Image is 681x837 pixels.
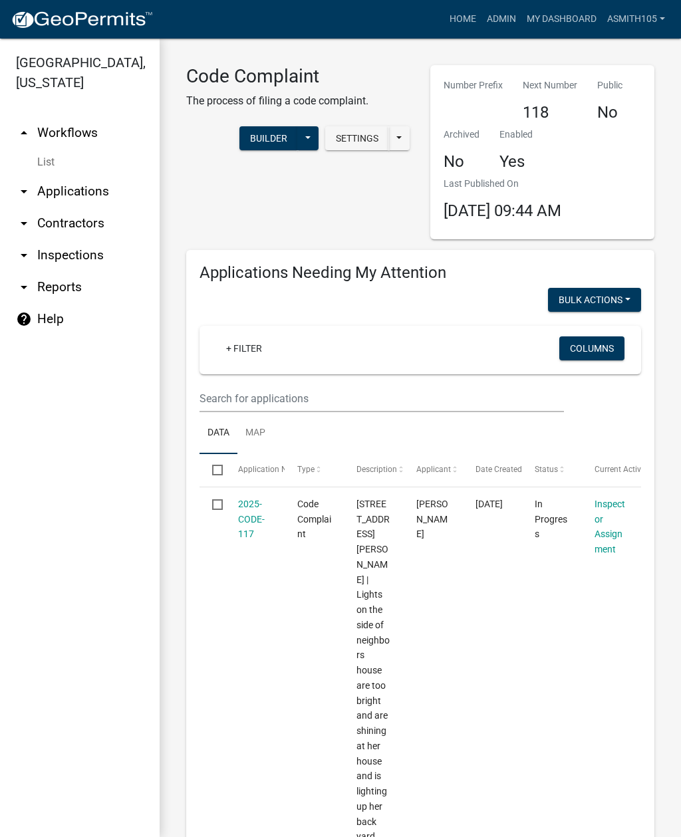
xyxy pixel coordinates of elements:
h3: Code Complaint [186,65,368,88]
datatable-header-cell: Application Number [225,454,284,486]
i: arrow_drop_down [16,183,32,199]
a: Admin [481,7,521,32]
datatable-header-cell: Current Activity [582,454,641,486]
a: 2025-CODE-117 [238,499,265,540]
datatable-header-cell: Select [200,454,225,486]
button: Settings [325,126,389,150]
p: Archived [444,128,479,142]
button: Columns [559,336,624,360]
a: asmith105 [602,7,670,32]
p: Last Published On [444,177,561,191]
p: Enabled [499,128,533,142]
i: arrow_drop_down [16,247,32,263]
p: Number Prefix [444,78,503,92]
a: Data [200,412,237,455]
span: Current Activity [595,465,650,474]
datatable-header-cell: Type [285,454,344,486]
span: In Progress [535,499,567,540]
p: The process of filing a code complaint. [186,93,368,109]
a: Map [237,412,273,455]
p: Public [597,78,622,92]
span: Description [356,465,397,474]
span: Status [535,465,558,474]
p: Next Number [523,78,577,92]
datatable-header-cell: Applicant [404,454,463,486]
datatable-header-cell: Status [522,454,581,486]
a: Inspector Assignment [595,499,625,554]
span: Type [297,465,315,474]
datatable-header-cell: Date Created [463,454,522,486]
h4: Applications Needing My Attention [200,263,641,283]
h4: 118 [523,103,577,122]
span: Code Complaint [297,499,331,540]
button: Bulk Actions [548,288,641,312]
a: My Dashboard [521,7,602,32]
h4: No [444,152,479,172]
span: Date Created [476,465,522,474]
a: Home [444,7,481,32]
input: Search for applications [200,385,564,412]
i: arrow_drop_down [16,279,32,295]
span: [DATE] 09:44 AM [444,201,561,220]
datatable-header-cell: Description [344,454,403,486]
h4: Yes [499,152,533,172]
i: arrow_drop_down [16,215,32,231]
span: Application Number [238,465,311,474]
button: Builder [239,126,298,150]
a: + Filter [215,336,273,360]
span: Stephanie Morris [416,499,448,540]
i: help [16,311,32,327]
i: arrow_drop_up [16,125,32,141]
span: 08/11/2025 [476,499,503,509]
h4: No [597,103,622,122]
span: Applicant [416,465,451,474]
